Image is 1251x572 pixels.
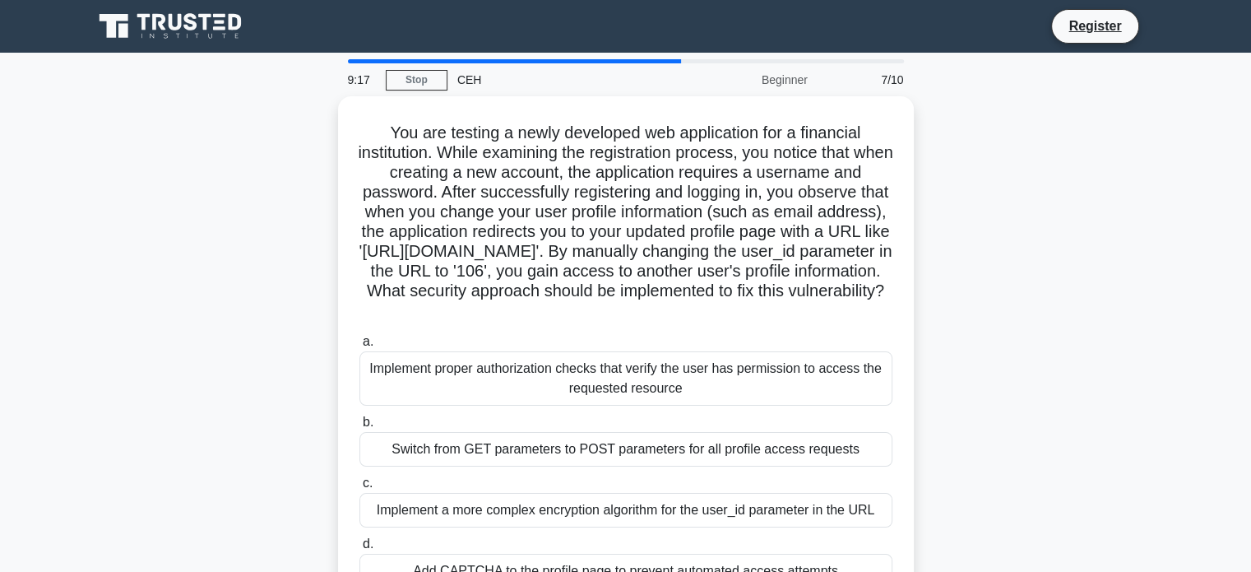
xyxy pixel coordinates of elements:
[1059,16,1131,36] a: Register
[447,63,674,96] div: CEH
[386,70,447,91] a: Stop
[363,476,373,490] span: c.
[359,351,892,406] div: Implement proper authorization checks that verify the user has permission to access the requested...
[358,123,894,322] h5: You are testing a newly developed web application for a financial institution. While examining th...
[338,63,386,96] div: 9:17
[363,334,373,348] span: a.
[363,415,373,429] span: b.
[359,493,892,528] div: Implement a more complex encryption algorithm for the user_id parameter in the URL
[363,537,373,551] span: d.
[359,432,892,467] div: Switch from GET parameters to POST parameters for all profile access requests
[818,63,914,96] div: 7/10
[674,63,818,96] div: Beginner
